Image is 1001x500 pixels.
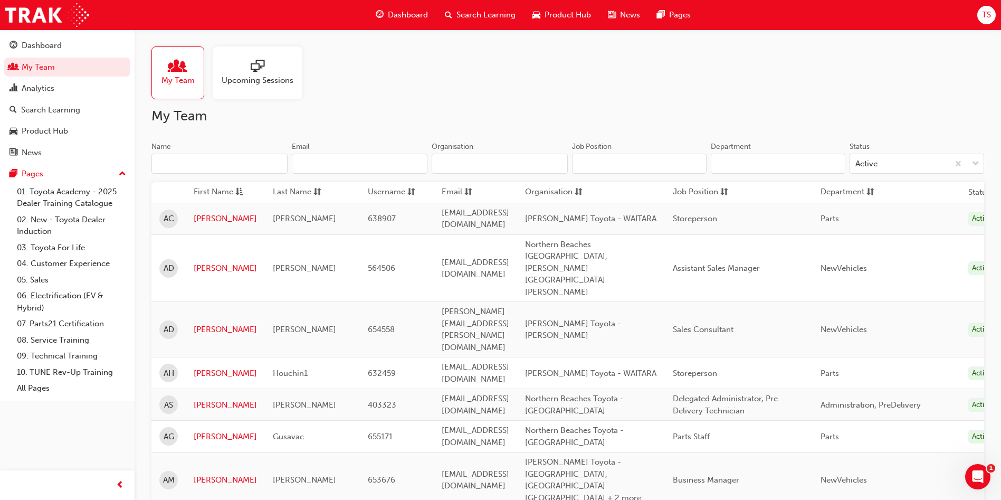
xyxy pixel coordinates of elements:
[821,186,879,199] button: Departmentsorting-icon
[436,4,524,26] a: search-iconSearch Learning
[673,394,778,416] span: Delegated Administrator, Pre Delivery Technician
[368,475,395,485] span: 653676
[525,214,656,223] span: [PERSON_NAME] Toyota - WAITARA
[4,36,130,55] a: Dashboard
[442,208,509,230] span: [EMAIL_ADDRESS][DOMAIN_NAME]
[442,469,509,491] span: [EMAIL_ADDRESS][DOMAIN_NAME]
[194,213,257,225] a: [PERSON_NAME]
[673,263,760,273] span: Assistant Sales Manager
[442,186,462,199] span: Email
[368,325,395,334] span: 654558
[194,186,233,199] span: First Name
[720,186,728,199] span: sorting-icon
[442,307,509,352] span: [PERSON_NAME][EMAIL_ADDRESS][PERSON_NAME][DOMAIN_NAME]
[273,400,336,410] span: [PERSON_NAME]
[821,475,867,485] span: NewVehicles
[273,432,304,441] span: Gusavac
[442,394,509,416] span: [EMAIL_ADDRESS][DOMAIN_NAME]
[608,8,616,22] span: news-icon
[194,367,257,380] a: [PERSON_NAME]
[599,4,649,26] a: news-iconNews
[22,168,43,180] div: Pages
[572,154,707,174] input: Job Position
[213,46,311,99] a: Upcoming Sessions
[4,79,130,98] a: Analytics
[164,399,173,411] span: AS
[164,367,174,380] span: AH
[9,63,17,72] span: people-icon
[292,141,310,152] div: Email
[850,141,870,152] div: Status
[13,212,130,240] a: 02. New - Toyota Dealer Induction
[4,143,130,163] a: News
[13,364,130,381] a: 10. TUNE Rev-Up Training
[163,474,175,486] span: AM
[22,40,62,52] div: Dashboard
[445,8,452,22] span: search-icon
[572,141,612,152] div: Job Position
[9,148,17,158] span: news-icon
[464,186,472,199] span: sorting-icon
[116,479,124,492] span: prev-icon
[968,261,996,276] div: Active
[525,186,583,199] button: Organisationsorting-icon
[194,324,257,336] a: [PERSON_NAME]
[525,240,607,297] span: Northern Beaches [GEOGRAPHIC_DATA], [PERSON_NAME][GEOGRAPHIC_DATA][PERSON_NAME]
[368,186,426,199] button: Usernamesorting-icon
[4,34,130,164] button: DashboardMy TeamAnalyticsSearch LearningProduct HubNews
[368,263,395,273] span: 564506
[982,9,991,21] span: TS
[119,167,126,181] span: up-icon
[273,263,336,273] span: [PERSON_NAME]
[367,4,436,26] a: guage-iconDashboard
[456,9,516,21] span: Search Learning
[673,432,710,441] span: Parts Staff
[9,84,17,93] span: chart-icon
[171,60,185,74] span: people-icon
[164,262,174,275] span: AD
[525,186,573,199] span: Organisation
[9,127,17,136] span: car-icon
[151,46,213,99] a: My Team
[273,214,336,223] span: [PERSON_NAME]
[22,147,42,159] div: News
[673,186,718,199] span: Job Position
[407,186,415,199] span: sorting-icon
[273,186,331,199] button: Last Namesorting-icon
[972,157,979,171] span: down-icon
[968,398,996,412] div: Active
[673,214,717,223] span: Storeperson
[376,8,384,22] span: guage-icon
[151,108,984,125] h2: My Team
[968,212,996,226] div: Active
[968,430,996,444] div: Active
[545,9,591,21] span: Product Hub
[161,74,195,87] span: My Team
[273,325,336,334] span: [PERSON_NAME]
[13,272,130,288] a: 05. Sales
[368,432,393,441] span: 655171
[821,400,921,410] span: Administration, PreDelivery
[977,6,996,24] button: TS
[164,324,174,336] span: AD
[4,121,130,141] a: Product Hub
[649,4,699,26] a: pages-iconPages
[222,74,293,87] span: Upcoming Sessions
[13,256,130,272] a: 04. Customer Experience
[532,8,540,22] span: car-icon
[9,106,17,115] span: search-icon
[968,366,996,381] div: Active
[987,464,995,473] span: 1
[13,240,130,256] a: 03. Toyota For Life
[388,9,428,21] span: Dashboard
[194,431,257,443] a: [PERSON_NAME]
[432,141,473,152] div: Organisation
[620,9,640,21] span: News
[273,186,311,199] span: Last Name
[821,214,839,223] span: Parts
[525,319,621,341] span: [PERSON_NAME] Toyota - [PERSON_NAME]
[5,3,89,27] img: Trak
[524,4,599,26] a: car-iconProduct Hub
[13,348,130,364] a: 09. Technical Training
